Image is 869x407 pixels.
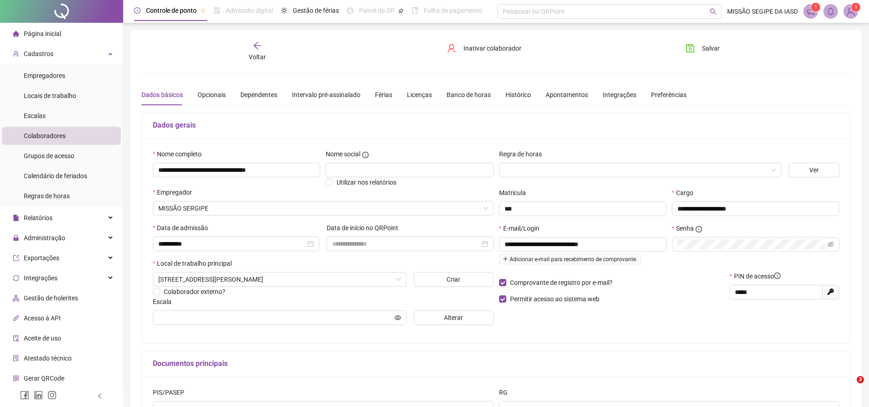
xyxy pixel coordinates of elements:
[827,241,834,247] span: eye-invisible
[146,7,197,14] span: Controle de ponto
[240,90,277,100] div: Dependentes
[499,254,641,264] span: Adicionar e-mail para recebimento de comprovante.
[734,271,781,281] span: PIN de acesso
[444,313,463,323] span: Alterar
[153,258,238,268] label: Local de trabalho principal
[292,90,360,100] div: Intervalo pré-assinalado
[13,295,19,301] span: apartment
[395,314,401,321] span: eye
[24,214,52,222] span: Relatórios
[854,4,858,10] span: 1
[774,273,781,279] span: info-circle
[24,132,66,139] span: Colaboradores
[359,7,395,14] span: Painel do DP
[375,90,392,100] div: Férias
[838,376,860,398] iframe: Intercom live chat
[827,7,835,15] span: bell
[153,358,839,369] h5: Documentos principais
[249,53,266,61] span: Voltar
[851,3,860,12] sup: Atualize o seu contato no menu Meus Dados
[510,279,613,286] span: Comprovante de registro por e-mail?
[24,50,53,57] span: Cadastros
[809,165,819,175] span: Ver
[13,51,19,57] span: user-add
[510,295,599,303] span: Permitir acesso ao sistema web
[844,5,858,18] img: 68402
[814,4,817,10] span: 1
[24,274,57,282] span: Integrações
[347,7,354,14] span: dashboard
[13,375,19,381] span: qrcode
[686,44,695,53] span: save
[407,90,432,100] div: Licenças
[603,90,636,100] div: Integrações
[24,375,64,382] span: Gerar QRCode
[24,355,72,362] span: Atestado técnico
[20,391,29,400] span: facebook
[546,90,588,100] div: Apontamentos
[13,255,19,261] span: export
[24,192,70,200] span: Regras de horas
[24,254,59,262] span: Exportações
[13,31,19,37] span: home
[198,90,226,100] div: Opcionais
[702,43,720,53] span: Salvar
[214,7,220,14] span: file-done
[398,8,404,14] span: pushpin
[447,274,460,284] span: Criar
[679,41,727,56] button: Salvar
[24,112,46,119] span: Escalas
[857,376,864,383] span: 2
[499,188,532,198] label: Matrícula
[672,188,699,198] label: Cargo
[414,310,494,325] button: Alterar
[47,391,57,400] span: instagram
[13,275,19,281] span: sync
[24,172,87,180] span: Calendário de feriados
[13,315,19,321] span: api
[412,7,418,14] span: book
[24,152,74,160] span: Grupos de acesso
[696,226,702,232] span: info-circle
[440,41,528,56] button: Inativar colaborador
[811,3,820,12] sup: 1
[503,256,508,262] span: plus
[424,7,482,14] span: Folha de pagamento
[134,7,140,14] span: clock-circle
[164,288,225,295] span: Colaborador externo?
[499,387,514,397] label: RG
[676,223,694,233] span: Senha
[789,163,839,177] button: Ver
[362,152,369,158] span: info-circle
[463,43,521,53] span: Inativar colaborador
[13,215,19,221] span: file
[337,179,396,186] span: Utilizar nos relatórios
[651,90,687,100] div: Preferências
[447,44,456,53] span: user-delete
[24,30,61,37] span: Página inicial
[499,223,545,233] label: E-mail/Login
[499,149,548,159] label: Regra de horas
[13,235,19,241] span: lock
[97,393,103,399] span: left
[13,355,19,361] span: solution
[153,297,177,307] label: Escala
[24,234,65,242] span: Administração
[253,41,262,50] span: arrow-left
[710,8,717,15] span: search
[153,187,198,197] label: Empregador
[13,335,19,341] span: audit
[414,272,494,287] button: Criar
[505,90,531,100] div: Histórico
[158,201,488,215] span: UNIÃO LESTE BRASILEIRA DA IASD
[153,149,208,159] label: Nome completo
[24,335,61,342] span: Aceite de uso
[153,120,839,131] h5: Dados gerais
[34,391,43,400] span: linkedin
[293,7,339,14] span: Gestão de férias
[24,294,78,302] span: Gestão de holerites
[226,7,273,14] span: Admissão digital
[327,223,404,233] label: Data de início no QRPoint
[153,223,214,233] label: Data de admissão
[24,72,65,79] span: Empregadores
